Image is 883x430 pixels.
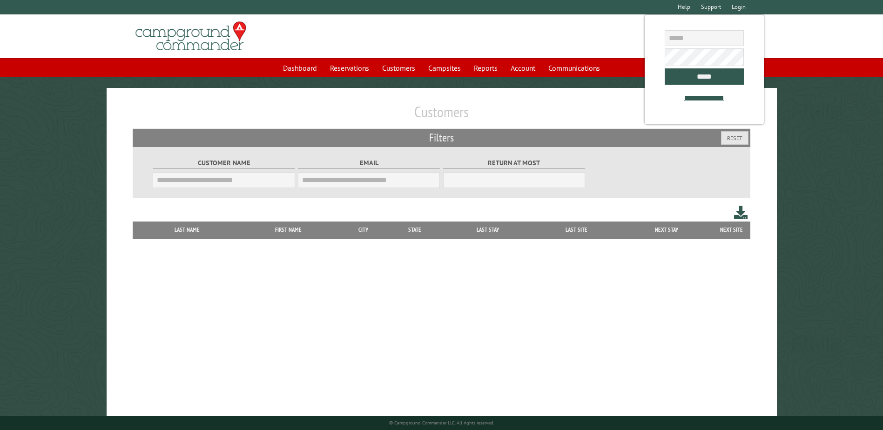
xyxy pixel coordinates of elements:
[444,222,533,238] th: Last Stay
[133,18,249,54] img: Campground Commander
[386,222,444,238] th: State
[443,158,585,168] label: Return at most
[133,129,750,147] h2: Filters
[324,59,375,77] a: Reservations
[236,222,340,238] th: First Name
[505,59,541,77] a: Account
[543,59,606,77] a: Communications
[340,222,386,238] th: City
[713,222,750,238] th: Next Site
[133,103,750,128] h1: Customers
[377,59,421,77] a: Customers
[468,59,503,77] a: Reports
[721,131,748,145] button: Reset
[389,420,494,426] small: © Campground Commander LLC. All rights reserved.
[620,222,713,238] th: Next Stay
[298,158,440,168] label: Email
[734,204,748,221] a: Download this customer list (.csv)
[277,59,323,77] a: Dashboard
[153,158,295,168] label: Customer Name
[137,222,236,238] th: Last Name
[532,222,620,238] th: Last Site
[423,59,466,77] a: Campsites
